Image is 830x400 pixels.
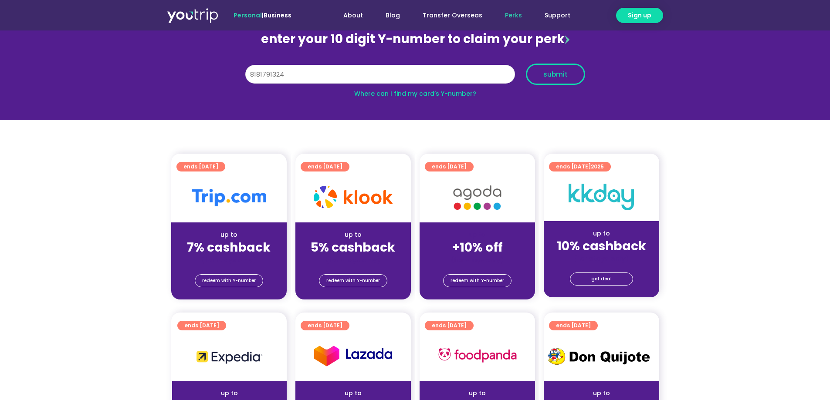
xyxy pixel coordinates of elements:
[202,275,256,287] span: redeem with Y-number
[556,321,591,330] span: ends [DATE]
[551,389,652,398] div: up to
[319,274,387,287] a: redeem with Y-number
[591,163,604,170] span: 2025
[308,162,342,171] span: ends [DATE]
[432,162,467,171] span: ends [DATE]
[526,64,585,85] button: submit
[557,238,646,255] strong: 10% cashback
[245,64,585,91] form: Y Number
[551,229,652,238] div: up to
[452,239,503,256] strong: +10% off
[183,162,218,171] span: ends [DATE]
[332,7,374,24] a: About
[308,321,342,330] span: ends [DATE]
[556,162,604,171] span: ends [DATE]
[570,272,633,286] a: get deal
[591,273,612,285] span: get deal
[494,7,533,24] a: Perks
[616,8,663,23] a: Sign up
[245,65,515,84] input: 10 digit Y-number (e.g. 8123456789)
[425,162,474,171] a: ends [DATE]
[178,230,280,239] div: up to
[179,389,280,398] div: up to
[425,321,474,330] a: ends [DATE]
[315,7,582,24] nav: Menu
[301,321,349,330] a: ends [DATE]
[354,89,476,98] a: Where can I find my card’s Y-number?
[427,255,528,265] div: (for stays only)
[302,389,404,398] div: up to
[374,7,411,24] a: Blog
[427,389,528,398] div: up to
[234,11,262,20] span: Personal
[195,274,263,287] a: redeem with Y-number
[628,11,651,20] span: Sign up
[264,11,291,20] a: Business
[311,239,395,256] strong: 5% cashback
[533,7,582,24] a: Support
[234,11,291,20] span: |
[443,274,512,287] a: redeem with Y-number
[551,254,652,263] div: (for stays only)
[411,7,494,24] a: Transfer Overseas
[469,230,485,239] span: up to
[241,28,589,50] div: enter your 10 digit Y-number to claim your perk
[302,255,404,265] div: (for stays only)
[177,321,226,330] a: ends [DATE]
[184,321,219,330] span: ends [DATE]
[176,162,225,171] a: ends [DATE]
[326,275,380,287] span: redeem with Y-number
[549,162,611,171] a: ends [DATE]2025
[301,162,349,171] a: ends [DATE]
[302,230,404,239] div: up to
[178,255,280,265] div: (for stays only)
[549,321,598,330] a: ends [DATE]
[432,321,467,330] span: ends [DATE]
[451,275,504,287] span: redeem with Y-number
[187,239,271,256] strong: 7% cashback
[543,71,568,77] span: submit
